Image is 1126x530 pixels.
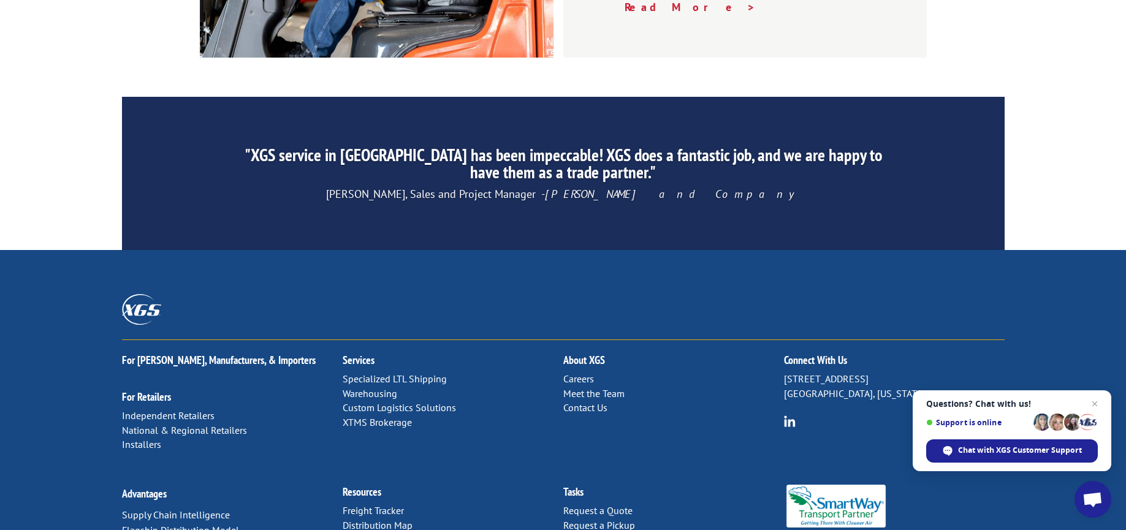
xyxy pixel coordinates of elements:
[343,353,375,367] a: Services
[343,373,447,385] a: Specialized LTL Shipping
[784,485,889,528] img: Smartway_Logo
[326,187,801,201] span: [PERSON_NAME], Sales and Project Manager -
[926,399,1098,409] span: Questions? Chat with us!
[563,504,633,517] a: Request a Quote
[784,355,1005,372] h2: Connect With Us
[1075,481,1111,518] div: Open chat
[343,416,412,428] a: XTMS Brokerage
[122,294,161,324] img: XGS_Logos_ALL_2024_All_White
[122,509,230,521] a: Supply Chain Intelligence
[122,353,316,367] a: For [PERSON_NAME], Manufacturers, & Importers
[343,485,381,499] a: Resources
[926,439,1098,463] div: Chat with XGS Customer Support
[958,445,1082,456] span: Chat with XGS Customer Support
[563,353,605,367] a: About XGS
[343,387,397,399] a: Warehousing
[343,401,456,414] a: Custom Logistics Solutions
[563,486,784,504] h2: Tasks
[122,438,161,450] a: Installers
[563,373,594,385] a: Careers
[545,187,801,201] em: [PERSON_NAME] and Company
[563,401,607,414] a: Contact Us
[237,146,889,187] h2: "XGS service in [GEOGRAPHIC_DATA] has been impeccable! XGS does a fantastic job, and we are happy...
[784,372,1005,401] p: [STREET_ADDRESS] [GEOGRAPHIC_DATA], [US_STATE] 37421
[122,424,247,436] a: National & Regional Retailers
[122,409,215,422] a: Independent Retailers
[563,387,625,399] a: Meet the Team
[343,504,404,517] a: Freight Tracker
[122,486,167,501] a: Advantages
[122,390,171,404] a: For Retailers
[1087,396,1102,411] span: Close chat
[784,415,796,427] img: group-6
[926,418,1029,427] span: Support is online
